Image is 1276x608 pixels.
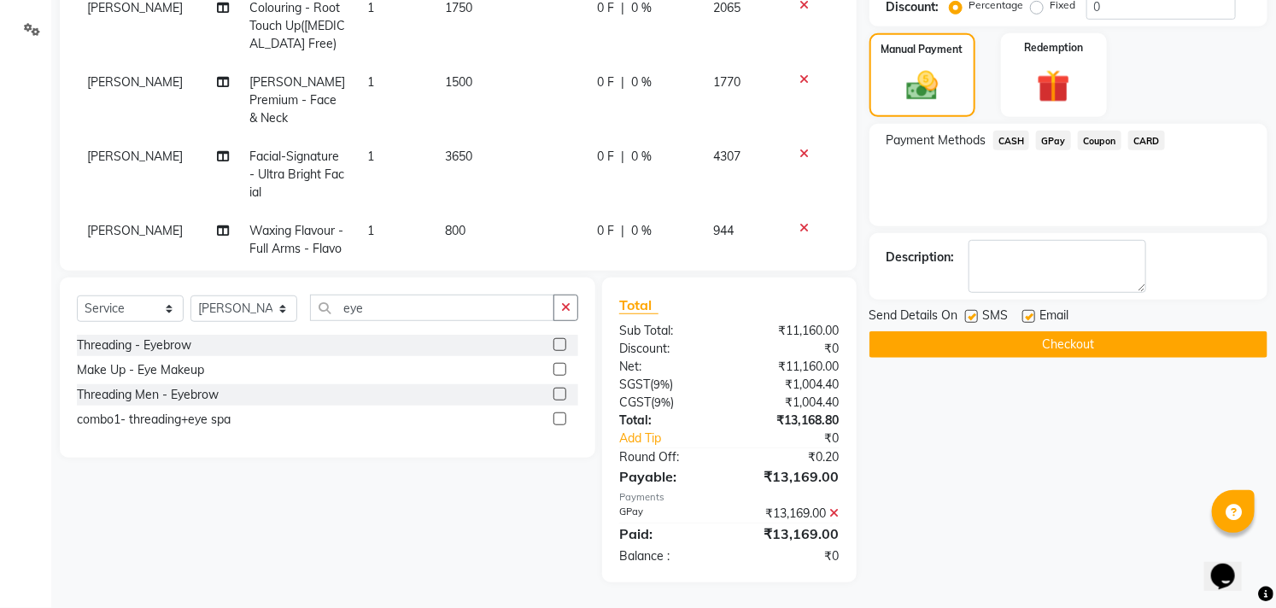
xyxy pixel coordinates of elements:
[606,394,729,412] div: ( )
[729,340,852,358] div: ₹0
[729,505,852,523] div: ₹13,169.00
[606,523,729,544] div: Paid:
[606,448,729,466] div: Round Off:
[606,430,750,447] a: Add Tip
[77,411,231,429] div: combo1- threading+eye spa
[621,222,624,240] span: |
[310,295,554,321] input: Search or Scan
[887,132,986,149] span: Payment Methods
[597,148,614,166] span: 0 F
[597,73,614,91] span: 0 F
[619,296,658,314] span: Total
[1078,131,1121,150] span: Coupon
[367,149,374,164] span: 1
[445,74,472,90] span: 1500
[729,547,852,565] div: ₹0
[249,74,345,126] span: [PERSON_NAME] Premium - Face & Neck
[729,322,852,340] div: ₹11,160.00
[729,412,852,430] div: ₹13,168.80
[713,149,740,164] span: 4307
[606,547,729,565] div: Balance :
[621,148,624,166] span: |
[729,523,852,544] div: ₹13,169.00
[729,376,852,394] div: ₹1,004.40
[77,361,204,379] div: Make Up - Eye Makeup
[606,505,729,523] div: GPay
[367,74,374,90] span: 1
[631,222,652,240] span: 0 %
[1040,307,1069,328] span: Email
[713,223,734,238] span: 944
[653,377,670,391] span: 9%
[597,222,614,240] span: 0 F
[621,73,624,91] span: |
[887,248,955,266] div: Description:
[619,377,650,392] span: SGST
[983,307,1009,328] span: SMS
[606,358,729,376] div: Net:
[654,395,670,409] span: 9%
[713,74,740,90] span: 1770
[897,67,948,104] img: _cash.svg
[729,448,852,466] div: ₹0.20
[869,307,958,328] span: Send Details On
[445,223,465,238] span: 800
[87,149,183,164] span: [PERSON_NAME]
[993,131,1030,150] span: CASH
[606,466,729,487] div: Payable:
[631,73,652,91] span: 0 %
[619,395,651,410] span: CGST
[445,149,472,164] span: 3650
[869,331,1267,358] button: Checkout
[77,386,219,404] div: Threading Men - Eyebrow
[1024,40,1083,56] label: Redemption
[87,74,183,90] span: [PERSON_NAME]
[881,42,963,57] label: Manual Payment
[750,430,852,447] div: ₹0
[367,223,374,238] span: 1
[1204,540,1259,591] iframe: chat widget
[729,466,852,487] div: ₹13,169.00
[631,148,652,166] span: 0 %
[87,223,183,238] span: [PERSON_NAME]
[606,322,729,340] div: Sub Total:
[606,412,729,430] div: Total:
[77,336,191,354] div: Threading - Eyebrow
[249,149,344,200] span: Facial-Signature - Ultra Bright Facial
[729,394,852,412] div: ₹1,004.40
[606,340,729,358] div: Discount:
[249,223,343,274] span: Waxing Flavour - Full Arms - Flavour
[1036,131,1071,150] span: GPay
[606,376,729,394] div: ( )
[1027,66,1080,107] img: _gift.svg
[1128,131,1165,150] span: CARD
[729,358,852,376] div: ₹11,160.00
[619,490,840,505] div: Payments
